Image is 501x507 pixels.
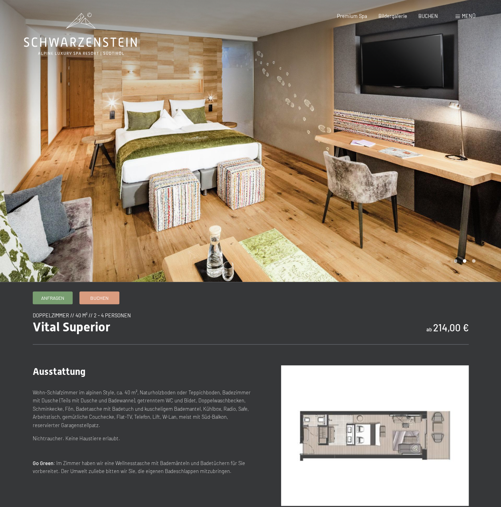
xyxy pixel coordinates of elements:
[33,366,85,377] span: Ausstattung
[90,295,109,301] span: Buchen
[418,13,438,19] a: BUCHEN
[281,365,469,506] img: Vital Superior
[378,13,407,19] a: Bildergalerie
[337,13,367,19] a: Premium Spa
[433,322,469,333] b: 214,00 €
[426,326,432,333] span: ab
[80,292,119,304] a: Buchen
[33,319,110,335] span: Vital Superior
[33,388,255,429] p: Wohn-Schlafzimmer im alpinen Style, ca. 40 m², Naturholzboden oder Teppichboden, Badezimmer mit D...
[33,434,255,442] p: Nichtraucher. Keine Haustiere erlaubt.
[33,460,53,466] strong: Go Green
[33,312,131,319] span: Doppelzimmer // 40 m² // 2 - 4 Personen
[33,459,255,475] p: : Im Zimmer haben wir eine Wellnesstasche mit Bademänteln und Badetüchern für Sie vorbereitet. De...
[462,13,475,19] span: Menü
[33,292,72,304] a: Anfragen
[41,295,64,301] span: Anfragen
